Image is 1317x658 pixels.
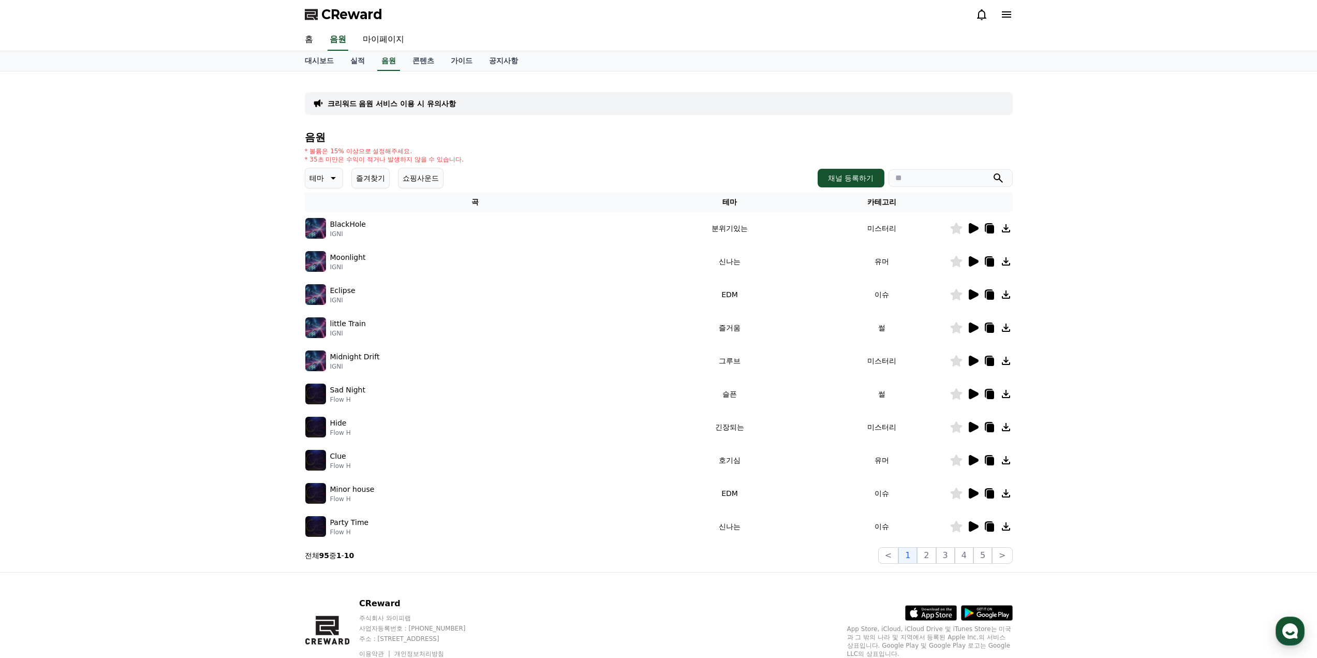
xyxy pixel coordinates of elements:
[814,212,950,245] td: 미스터리
[645,477,813,510] td: EDM
[955,547,973,564] button: 4
[898,547,917,564] button: 1
[305,417,326,437] img: music
[305,131,1013,143] h4: 음원
[297,29,321,51] a: 홈
[305,550,354,561] p: 전체 중 -
[330,429,351,437] p: Flow H
[3,328,68,354] a: 홈
[330,385,365,396] p: Sad Night
[330,362,380,371] p: IGNI
[645,377,813,411] td: 슬픈
[936,547,955,564] button: 3
[359,597,485,610] p: CReward
[330,318,366,329] p: little Train
[814,477,950,510] td: 이슈
[344,551,354,560] strong: 10
[814,444,950,477] td: 유머
[818,169,884,187] button: 채널 등록하기
[305,384,326,404] img: music
[305,251,326,272] img: music
[645,245,813,278] td: 신나는
[309,171,324,185] p: 테마
[645,344,813,377] td: 그루브
[645,212,813,245] td: 분위기있는
[297,51,342,71] a: 대시보드
[645,193,813,212] th: 테마
[95,344,107,353] span: 대화
[305,516,326,537] img: music
[814,311,950,344] td: 썰
[319,551,329,560] strong: 95
[68,328,134,354] a: 대화
[330,418,347,429] p: Hide
[328,98,456,109] a: 크리워드 음원 서비스 이용 시 유의사항
[305,6,382,23] a: CReward
[330,484,375,495] p: Minor house
[330,462,351,470] p: Flow H
[351,168,390,188] button: 즐겨찾기
[305,317,326,338] img: music
[305,350,326,371] img: music
[359,635,485,643] p: 주소 : [STREET_ADDRESS]
[160,344,172,352] span: 설정
[305,155,464,164] p: * 35초 미만은 수익이 적거나 발생하지 않을 수 있습니다.
[330,252,366,263] p: Moonlight
[330,219,366,230] p: BlackHole
[330,296,356,304] p: IGNI
[305,284,326,305] img: music
[354,29,412,51] a: 마이페이지
[814,193,950,212] th: 카테고리
[305,168,343,188] button: 테마
[328,29,348,51] a: 음원
[404,51,442,71] a: 콘텐츠
[33,344,39,352] span: 홈
[359,650,392,657] a: 이용약관
[359,614,485,622] p: 주식회사 와이피랩
[442,51,481,71] a: 가이드
[336,551,342,560] strong: 1
[305,450,326,471] img: music
[645,411,813,444] td: 긴장되는
[330,263,366,271] p: IGNI
[305,218,326,239] img: music
[814,411,950,444] td: 미스터리
[847,625,1013,658] p: App Store, iCloud, iCloud Drive 및 iTunes Store는 미국과 그 밖의 나라 및 지역에서 등록된 Apple Inc.의 서비스 상표입니다. Goo...
[305,147,464,155] p: * 볼륨은 15% 이상으로 설정해주세요.
[330,285,356,296] p: Eclipse
[814,278,950,311] td: 이슈
[305,193,646,212] th: 곡
[377,51,400,71] a: 음원
[330,329,366,338] p: IGNI
[645,311,813,344] td: 즐거움
[973,547,992,564] button: 5
[330,352,380,362] p: Midnight Drift
[330,396,365,404] p: Flow H
[645,510,813,543] td: 신나는
[645,278,813,311] td: EDM
[398,168,443,188] button: 쇼핑사운드
[814,344,950,377] td: 미스터리
[645,444,813,477] td: 호기심
[481,51,526,71] a: 공지사항
[305,483,326,504] img: music
[992,547,1012,564] button: >
[330,517,369,528] p: Party Time
[342,51,373,71] a: 실적
[330,451,346,462] p: Clue
[321,6,382,23] span: CReward
[359,624,485,633] p: 사업자등록번호 : [PHONE_NUMBER]
[917,547,936,564] button: 2
[330,495,375,503] p: Flow H
[878,547,898,564] button: <
[134,328,199,354] a: 설정
[394,650,444,657] a: 개인정보처리방침
[330,528,369,536] p: Flow H
[814,245,950,278] td: 유머
[330,230,366,238] p: IGNI
[814,510,950,543] td: 이슈
[814,377,950,411] td: 썰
